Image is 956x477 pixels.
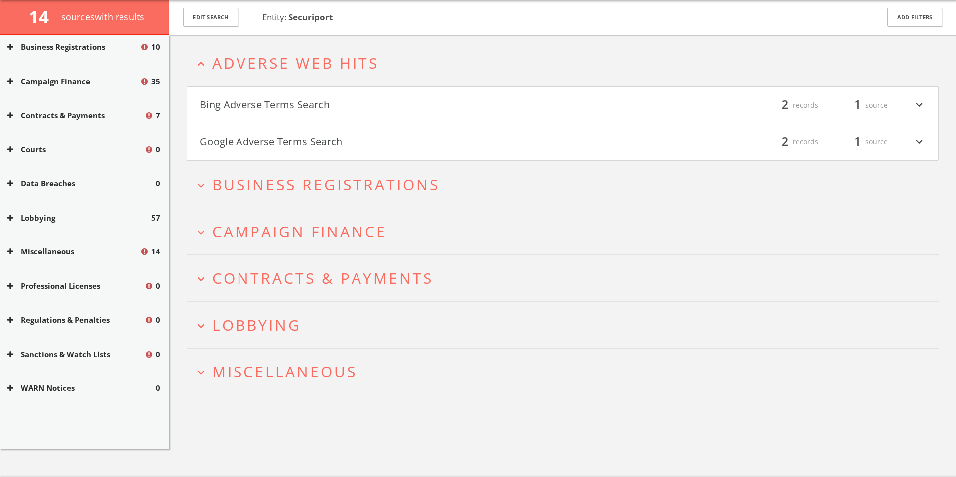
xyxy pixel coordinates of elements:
i: expand_more [194,319,208,333]
button: Data Breaches [7,178,156,189]
button: Edit Search [183,8,238,27]
span: 2 [777,133,793,150]
button: Miscellaneous [7,246,140,257]
span: 10 [151,41,160,53]
button: Contracts & Payments [7,110,144,121]
button: expand_moreContracts & Payments [194,270,939,286]
span: 57 [151,212,160,224]
button: Courts [7,144,144,155]
span: 7 [156,110,160,121]
button: Google Adverse Terms Search [200,133,563,150]
span: Lobbying [212,315,301,335]
span: Entity: [262,11,333,23]
button: Professional Licenses [7,280,144,292]
button: expand_moreLobbying [194,317,939,333]
span: 0 [156,314,160,326]
span: 0 [156,178,160,189]
i: expand_more [913,133,926,150]
i: expand_less [194,57,208,71]
b: Securiport [288,11,333,23]
span: 0 [156,349,160,360]
span: Business Registrations [212,174,440,195]
span: Contracts & Payments [212,268,433,288]
i: expand_more [194,179,208,192]
i: expand_more [194,366,208,379]
button: WARN Notices [7,382,156,394]
button: Sanctions & Watch Lists [7,349,144,360]
span: 2 [777,96,793,114]
span: Miscellaneous [212,361,357,382]
span: 14 [151,246,160,257]
span: 0 [156,144,160,155]
button: expand_lessAdverse Web Hits [194,55,939,71]
button: Business Registrations [7,41,140,53]
div: source [828,133,888,150]
button: Lobbying [7,212,151,224]
div: records [758,133,818,150]
span: 1 [850,133,865,150]
i: expand_more [194,272,208,286]
i: expand_more [913,97,926,114]
button: Campaign Finance [7,76,140,87]
span: 0 [156,382,160,394]
span: 1 [850,96,865,114]
button: Regulations & Penalties [7,314,144,326]
div: records [758,97,818,114]
span: 14 [29,5,57,28]
span: 0 [156,280,160,292]
div: source [828,97,888,114]
span: 35 [151,76,160,87]
button: expand_moreCampaign Finance [194,223,939,239]
button: expand_moreBusiness Registrations [194,176,939,193]
button: Add Filters [887,8,942,27]
span: Adverse Web Hits [212,53,379,73]
span: Campaign Finance [212,221,387,241]
button: expand_moreMiscellaneous [194,363,939,380]
span: source s with results [61,11,145,23]
button: Bing Adverse Terms Search [200,97,563,114]
i: expand_more [194,226,208,239]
